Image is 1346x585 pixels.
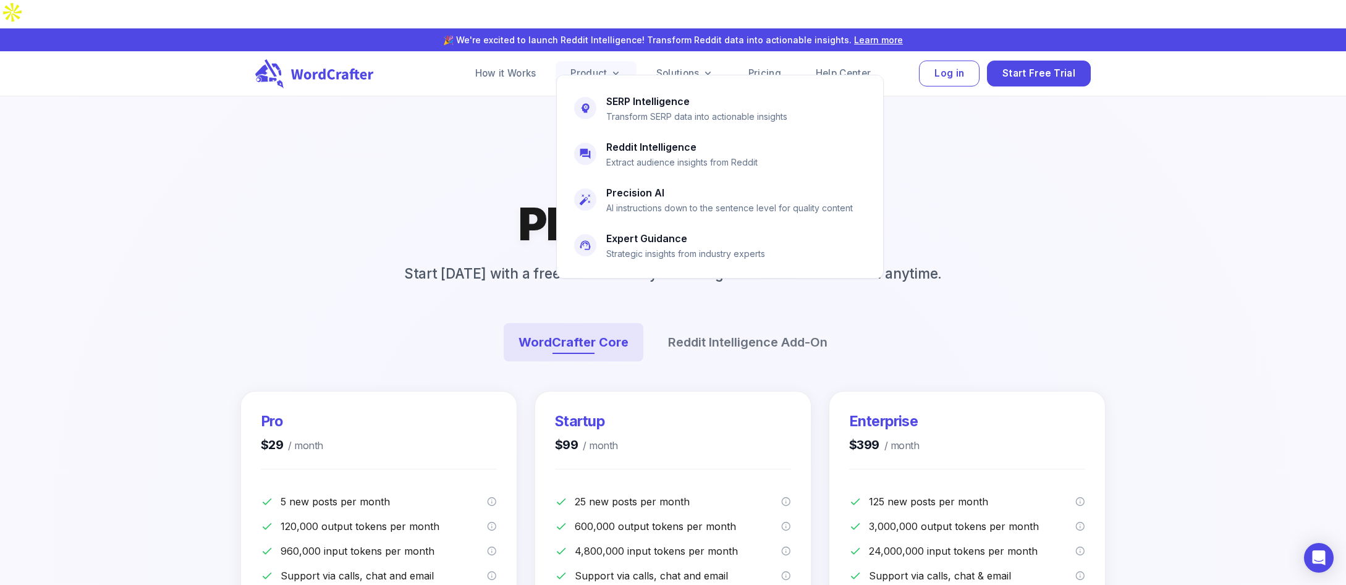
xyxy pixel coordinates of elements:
p: 960,000 input tokens per month [281,544,487,558]
svg: A post is a new piece of content, an imported content for optimization or a content brief. [781,497,791,507]
h4: $29 [261,436,323,454]
a: Reddit IntelligenceExtract audience insights from Reddit [567,131,873,177]
p: Support via calls, chat & email [869,568,1075,583]
p: Support via calls, chat and email [281,568,487,583]
p: 🎉 We're excited to launch Reddit Intelligence! Transform Reddit data into actionable insights. [132,33,1214,46]
p: 120,000 output tokens per month [281,519,487,534]
span: Start Free Trial [1002,65,1075,82]
p: Support via calls, chat and email [575,568,781,583]
svg: A post is a new piece of content, an imported content for optimization or a content brief. [1075,497,1085,507]
a: Learn more [854,35,903,45]
h6: Precision AI [606,184,664,201]
svg: Input tokens are the words you provide to the AI model as instructions. You can think of tokens a... [781,546,791,556]
p: 600,000 output tokens per month [575,519,781,534]
h4: $99 [555,436,618,454]
p: Start [DATE] with a free trial for 14 days. No long-term contracts. Cancel anytime. [384,263,962,284]
a: SERP IntelligenceTransform SERP data into actionable insights [567,85,873,131]
p: 24,000,000 input tokens per month [869,544,1075,558]
p: AI instructions down to the sentence level for quality content [606,201,853,215]
a: Precision AIAI instructions down to the sentence level for quality content [567,177,873,222]
div: Open Intercom Messenger [1304,543,1334,573]
h1: Plans & Pricing [519,195,827,253]
p: Strategic insights from industry experts [606,247,765,261]
svg: We offer support via calls, chat and email to our customers with the pro plan [487,571,497,581]
a: Expert GuidanceStrategic insights from industry experts [567,222,873,268]
a: Pricing [734,61,796,86]
span: Log in [934,65,964,82]
p: Transform SERP data into actionable insights [606,110,787,124]
svg: Output tokens are the words/characters the model generates in response to your instructions. You ... [1075,521,1085,531]
h3: Pro [261,411,323,431]
a: Help Center [801,61,886,86]
h3: Enterprise [849,411,919,431]
svg: Input tokens are the words you provide to the AI model as instructions. You can think of tokens a... [487,546,497,556]
span: / month [578,437,617,454]
h6: Expert Guidance [606,230,687,247]
button: Reddit Intelligence Add-On [653,323,842,361]
a: Solutions [641,61,729,86]
span: / month [879,437,919,454]
a: Product [556,61,636,86]
h4: $399 [849,436,919,454]
span: / month [283,437,323,454]
a: How it Works [460,61,551,86]
svg: We offer support via calls, chat and email to our customers with the startup plan [781,571,791,581]
h6: Reddit Intelligence [606,138,696,156]
p: 5 new posts per month [281,494,487,509]
p: 3,000,000 output tokens per month [869,519,1075,534]
p: Extract audience insights from Reddit [606,156,758,169]
svg: Output tokens are the words/characters the model generates in response to your instructions. You ... [781,521,791,531]
h3: Startup [555,411,618,431]
svg: Input tokens are the words you provide to the AI model as instructions. You can think of tokens a... [1075,546,1085,556]
p: 25 new posts per month [575,494,781,509]
button: WordCrafter Core [504,323,643,361]
svg: A post is a new piece of content, an imported content for optimization or a content brief. [487,497,497,507]
h6: SERP Intelligence [606,93,690,110]
p: 4,800,000 input tokens per month [575,544,781,558]
p: 125 new posts per month [869,494,1075,509]
svg: Output tokens are the words/characters the model generates in response to your instructions. You ... [487,521,497,531]
svg: We offer support via calls, chat and email to our customers with the enterprise plan [1075,571,1085,581]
